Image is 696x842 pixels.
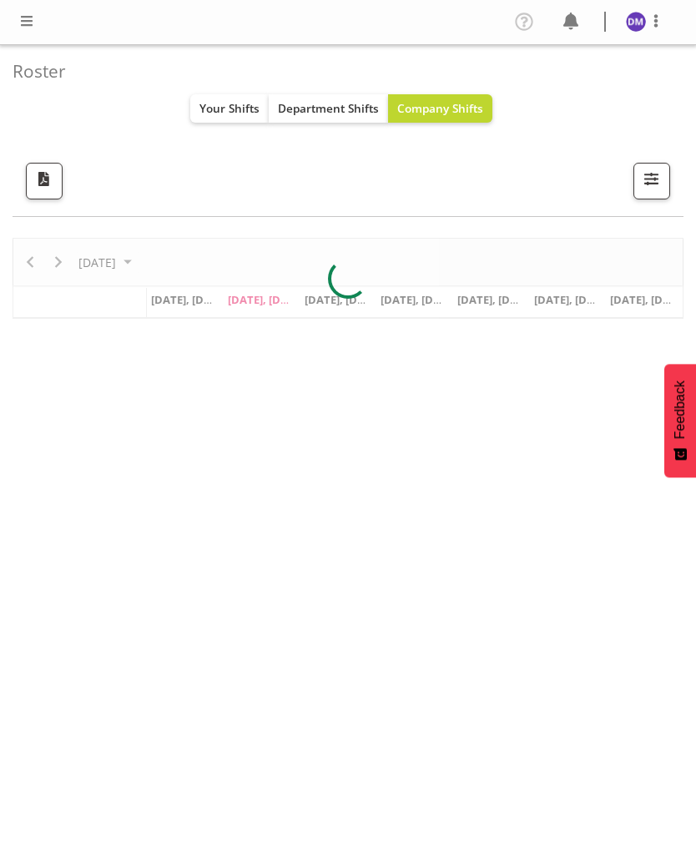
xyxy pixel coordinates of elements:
span: Feedback [673,381,688,439]
span: Department Shifts [278,100,379,116]
img: deepti-mahajan10466.jpg [626,12,646,32]
button: Feedback - Show survey [664,364,696,477]
span: Company Shifts [397,100,483,116]
h4: Roster [13,62,670,81]
span: Your Shifts [199,100,260,116]
button: Department Shifts [269,94,388,123]
button: Download a PDF of the roster according to the set date range. [26,163,63,199]
button: Your Shifts [190,94,269,123]
button: Filter Shifts [633,163,670,199]
button: Company Shifts [388,94,492,123]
